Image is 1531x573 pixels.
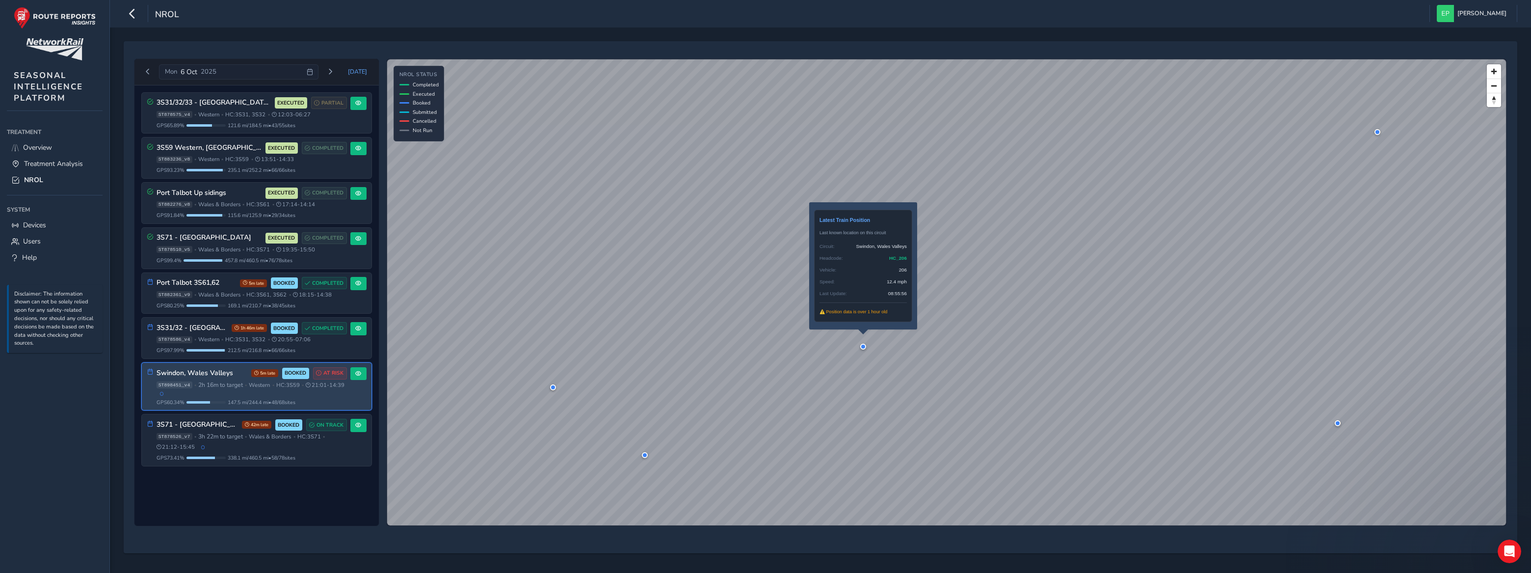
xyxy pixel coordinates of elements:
span: 3h 22m to target [198,433,243,440]
h3: 3S59 Western, [GEOGRAPHIC_DATA] [157,144,262,152]
span: • [272,202,274,207]
span: Booked [413,99,430,107]
a: NROL [7,172,103,188]
span: • [242,247,244,252]
span: SEASONAL INTELLIGENCE PLATFORM [14,70,83,104]
span: ST898451_v4 [157,382,192,388]
span: • [272,382,274,388]
span: Wales & Borders [198,246,240,253]
span: 212.5 mi / 216.8 mi • 66 / 66 sites [228,347,295,354]
span: 42m late [242,421,271,429]
span: HC: 3S31, 3S32 [225,111,265,118]
span: Users [23,237,41,246]
span: • [323,434,325,439]
span: ST882276_v8 [157,201,192,208]
span: PARTIAL [321,99,343,107]
iframe: Intercom live chat [1498,540,1521,563]
span: 08:55:56 [888,289,907,299]
span: GPS 65.89 % [157,122,185,129]
span: Swindon, Wales Valleys [856,242,907,251]
span: • [194,434,196,439]
span: Treatment Analysis [24,159,83,168]
a: Overview [7,139,103,156]
span: • [251,157,253,162]
span: GPS 91.84 % [157,212,185,219]
span: HC: 3S61 [246,201,270,208]
span: ST878575_v4 [157,111,192,118]
span: 12.4 mph [887,277,907,287]
span: • [221,112,223,117]
span: COMPLETED [312,144,343,152]
span: HC: 3S71 [297,433,321,440]
span: 20:55 - 07:06 [272,336,311,343]
span: 169.1 mi / 210.7 mi • 38 / 45 sites [228,302,295,309]
img: customer logo [26,38,83,60]
span: 115.6 mi / 125.9 mi • 29 / 34 sites [228,212,295,219]
span: Overview [23,143,52,152]
span: • [289,292,291,298]
span: HC: 3S59 [225,156,249,163]
span: GPS 80.25 % [157,302,185,309]
span: Circuit: [819,242,834,251]
div: Last known location on this circuit [819,228,907,238]
span: • [221,337,223,342]
span: • [245,434,247,439]
span: 12:03 - 06:27 [272,111,311,118]
span: 147.5 mi / 244.4 mi • 48 / 68 sites [228,399,295,406]
span: • [242,292,244,298]
span: Wales & Borders [198,291,240,299]
span: NROL [24,175,43,185]
span: HC: 3S61, 3S62 [246,291,287,299]
span: GPS 73.41 % [157,454,185,462]
span: Vehicle: [819,265,836,275]
div: Latest Train Position [819,215,907,225]
span: ST882361_v9 [157,291,192,298]
span: • [194,382,196,388]
span: ST878526_v7 [157,433,192,440]
div: System [7,202,103,217]
a: Devices [7,217,103,233]
span: 2h 16m to target [198,381,243,389]
span: Executed [413,90,435,98]
span: 121.6 mi / 184.5 mi • 43 / 55 sites [228,122,295,129]
h4: NROL Status [399,72,439,78]
span: 5m late [251,369,278,377]
span: Devices [23,220,46,230]
span: NROL [155,8,179,22]
button: Next day [322,66,338,78]
h3: 3S71 - [GEOGRAPHIC_DATA] [157,234,262,242]
h3: Port Talbot Up sidings [157,189,262,197]
span: EXECUTED [277,99,304,107]
button: Reset bearing to north [1487,93,1501,107]
button: Zoom in [1487,64,1501,79]
span: Mon [165,67,177,76]
span: 21:01 - 14:39 [306,382,344,389]
span: • [245,382,247,388]
span: • [194,112,196,117]
span: 2025 [201,67,216,76]
span: EXECUTED [268,234,295,242]
span: • [221,157,223,162]
button: [PERSON_NAME] [1437,5,1510,22]
span: • [293,434,295,439]
span: BOOKED [285,369,306,377]
span: [PERSON_NAME] [1457,5,1506,22]
div: ⚠️ Position data is over 1 hour old [819,307,907,317]
span: Western [249,382,270,389]
canvas: Map [387,59,1506,526]
span: Western [198,111,219,118]
button: Today [342,64,374,79]
span: Submitted [413,109,437,116]
img: diamond-layout [1437,5,1454,22]
span: 338.1 mi / 460.5 mi • 58 / 78 sites [228,454,295,462]
span: 235.1 mi / 252.2 mi • 66 / 66 sites [228,166,295,174]
span: COMPLETED [312,189,343,197]
button: Zoom out [1487,79,1501,93]
span: 21:12 - 15:45 [157,443,195,451]
span: COMPLETED [312,279,343,287]
span: BOOKED [273,325,295,332]
span: • [268,337,270,342]
span: Headcode: [819,253,843,263]
span: Last Update: [819,289,847,299]
span: • [268,112,270,117]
